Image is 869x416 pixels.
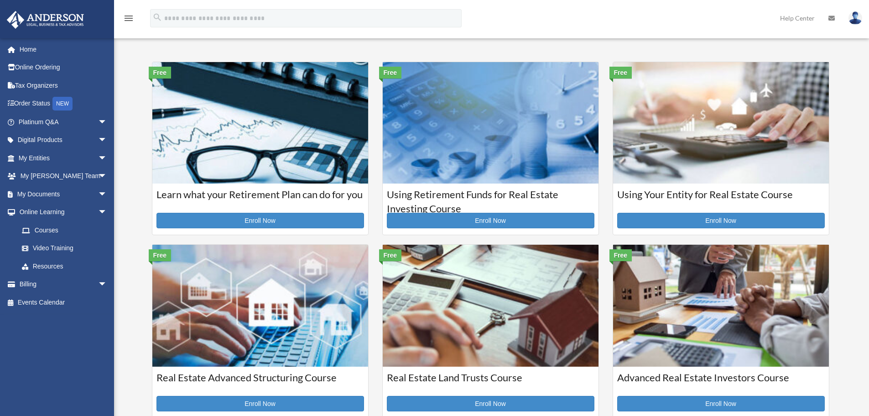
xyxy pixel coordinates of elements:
a: Online Learningarrow_drop_down [6,203,121,221]
span: arrow_drop_down [98,203,116,222]
h3: Advanced Real Estate Investors Course [617,371,825,394]
i: menu [123,13,134,24]
div: NEW [52,97,73,111]
a: Platinum Q&Aarrow_drop_down [6,113,121,131]
div: Free [379,249,402,261]
img: User Pic [848,11,862,25]
div: Free [149,249,172,261]
span: arrow_drop_down [98,149,116,168]
div: Free [149,67,172,79]
a: Digital Productsarrow_drop_down [6,131,121,149]
span: arrow_drop_down [98,167,116,186]
img: Anderson Advisors Platinum Portal [4,11,87,29]
a: Home [6,40,121,58]
a: Enroll Now [387,396,594,411]
h3: Real Estate Advanced Structuring Course [156,371,364,394]
a: Resources [13,257,121,275]
a: Order StatusNEW [6,95,121,113]
a: My Entitiesarrow_drop_down [6,149,121,167]
a: Enroll Now [617,213,825,228]
h3: Learn what your Retirement Plan can do for you [156,188,364,211]
a: Enroll Now [156,396,364,411]
h3: Real Estate Land Trusts Course [387,371,594,394]
a: Enroll Now [156,213,364,228]
div: Free [379,67,402,79]
a: Enroll Now [617,396,825,411]
a: My [PERSON_NAME] Teamarrow_drop_down [6,167,121,185]
div: Free [609,249,632,261]
a: Enroll Now [387,213,594,228]
a: Billingarrow_drop_down [6,275,121,294]
a: Events Calendar [6,293,121,311]
a: Online Ordering [6,58,121,77]
h3: Using Retirement Funds for Real Estate Investing Course [387,188,594,211]
h3: Using Your Entity for Real Estate Course [617,188,825,211]
div: Free [609,67,632,79]
span: arrow_drop_down [98,113,116,132]
a: Courses [13,221,116,239]
a: menu [123,16,134,24]
a: My Documentsarrow_drop_down [6,185,121,203]
span: arrow_drop_down [98,185,116,204]
a: Video Training [13,239,121,258]
span: arrow_drop_down [98,275,116,294]
a: Tax Organizers [6,76,121,95]
i: search [152,12,162,22]
span: arrow_drop_down [98,131,116,150]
